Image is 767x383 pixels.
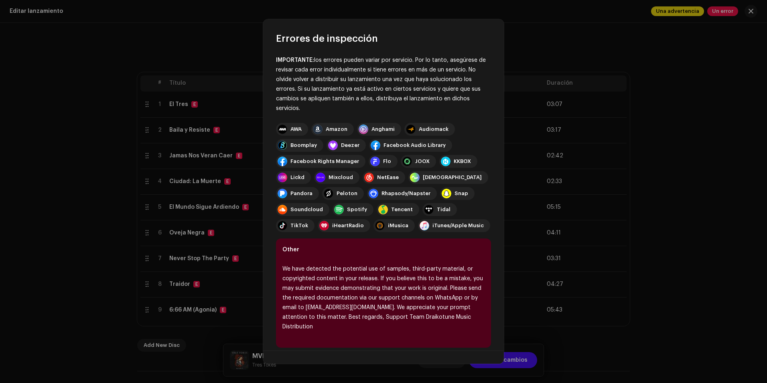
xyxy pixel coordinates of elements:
div: Spotify [347,206,367,213]
div: Amazon [326,126,347,132]
div: [DEMOGRAPHIC_DATA] [423,174,482,181]
div: Flo [383,158,391,165]
div: JOOX [415,158,430,165]
div: Facebook Rights Manager [290,158,359,165]
div: NetEase [377,174,399,181]
div: Tidal [437,206,450,213]
div: KKBOX [454,158,471,165]
div: Mixcloud [329,174,353,181]
div: Peloton [337,190,357,197]
div: AWA [290,126,302,132]
div: Lickd [290,174,304,181]
b: Other [282,247,299,253]
div: Soundcloud [290,206,323,213]
span: Errores de inspección [276,32,378,45]
div: Anghami [371,126,395,132]
strong: IMPORTANTE: [276,57,314,63]
div: We have detected the potential use of samples, third-party material, or copyrighted content in yo... [282,264,485,332]
div: Rhapsody/Napster [381,190,430,197]
div: Pandora [290,190,312,197]
div: iTunes/Apple Music [432,222,484,229]
div: Boomplay [290,142,317,149]
div: iMusica [388,222,408,229]
div: los errores pueden variar por servicio. Por lo tanto, asegúrese de revisar cada error individualm... [276,55,491,113]
div: Deezer [341,142,359,149]
div: TikTok [290,222,308,229]
div: iHeartRadio [332,222,364,229]
div: Audiomack [419,126,448,132]
div: Snap [455,190,468,197]
div: Facebook Audio Library [383,142,446,149]
div: Tencent [391,206,413,213]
